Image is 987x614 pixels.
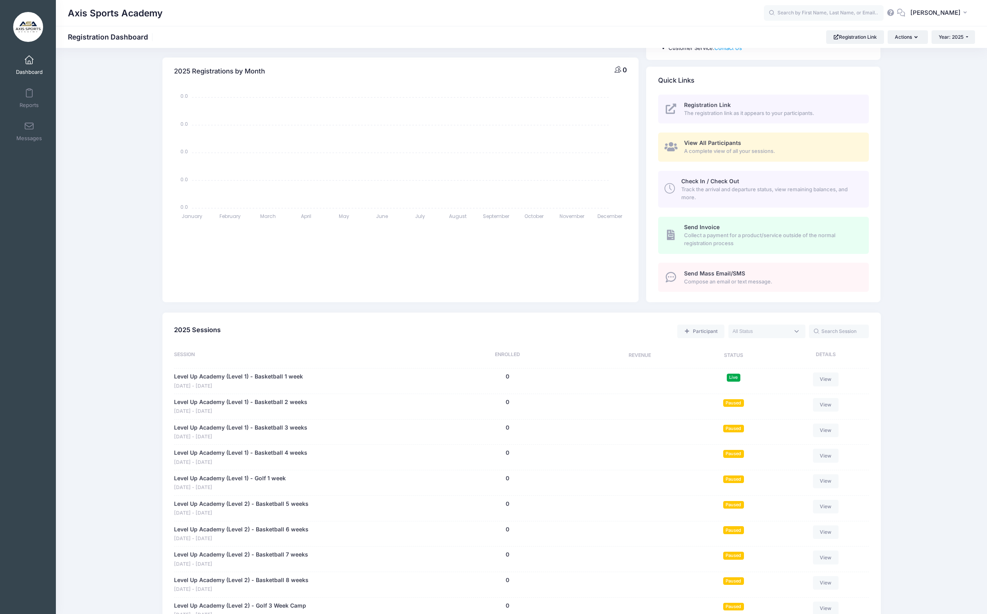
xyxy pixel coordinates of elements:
[301,213,311,220] tspan: April
[506,602,509,610] button: 0
[681,186,860,201] span: Track the arrival and departure status, view remaining balances, and more.
[174,500,309,508] a: Level Up Academy (Level 2) - Basketball 5 weeks
[174,535,309,543] span: [DATE] - [DATE]
[174,551,308,559] a: Level Up Academy (Level 2) - Basketball 7 weeks
[813,372,839,386] a: View
[180,204,188,210] tspan: 0.0
[684,224,720,230] span: Send Invoice
[68,33,155,41] h1: Registration Dashboard
[905,4,975,22] button: [PERSON_NAME]
[260,213,276,220] tspan: March
[180,148,188,155] tspan: 0.0
[932,30,975,44] button: Year: 2025
[20,102,39,109] span: Reports
[813,525,839,539] a: View
[483,213,509,220] tspan: September
[714,45,742,51] a: Contact Us
[174,424,307,432] a: Level Up Academy (Level 1) - Basketball 3 weeks
[723,552,744,559] span: Paused
[174,459,307,466] span: [DATE] - [DATE]
[658,263,869,292] a: Send Mass Email/SMS Compose an email or text message.
[813,398,839,412] a: View
[723,475,744,483] span: Paused
[910,8,961,17] span: [PERSON_NAME]
[813,474,839,488] a: View
[182,213,202,220] tspan: January
[376,213,388,220] tspan: June
[658,217,869,254] a: Send Invoice Collect a payment for a product/service outside of the normal registration process
[10,51,48,79] a: Dashboard
[68,4,162,22] h1: Axis Sports Academy
[174,474,286,483] a: Level Up Academy (Level 1) - Golf 1 week
[723,501,744,509] span: Paused
[424,351,591,360] div: Enrolled
[764,5,884,21] input: Search by First Name, Last Name, or Email...
[684,139,741,146] span: View All Participants
[506,372,509,381] button: 0
[16,135,42,142] span: Messages
[939,34,963,40] span: Year: 2025
[174,449,307,457] a: Level Up Academy (Level 1) - Basketball 4 weeks
[506,474,509,483] button: 0
[723,577,744,585] span: Paused
[677,325,724,338] a: Add a new manual registration
[813,424,839,437] a: View
[723,526,744,534] span: Paused
[174,351,424,360] div: Session
[180,120,188,127] tspan: 0.0
[723,450,744,458] span: Paused
[684,270,745,277] span: Send Mass Email/SMS
[339,213,349,220] tspan: May
[723,603,744,610] span: Paused
[658,133,869,162] a: View All Participants A complete view of all your sessions.
[723,399,744,407] span: Paused
[506,398,509,406] button: 0
[174,408,307,415] span: [DATE] - [DATE]
[727,374,740,381] span: Live
[220,213,241,220] tspan: February
[16,69,43,75] span: Dashboard
[174,60,265,83] h4: 2025 Registrations by Month
[623,66,627,74] span: 0
[10,84,48,112] a: Reports
[560,213,585,220] tspan: November
[684,109,860,117] span: The registration link as it appears to your participants.
[174,326,221,334] span: 2025 Sessions
[826,30,884,44] a: Registration Link
[174,382,303,390] span: [DATE] - [DATE]
[506,551,509,559] button: 0
[174,576,309,584] a: Level Up Academy (Level 2) - Basketball 8 weeks
[10,117,48,145] a: Messages
[174,433,307,441] span: [DATE] - [DATE]
[813,449,839,462] a: View
[684,101,731,108] span: Registration Link
[597,213,623,220] tspan: December
[658,69,694,92] h4: Quick Links
[506,449,509,457] button: 0
[449,213,467,220] tspan: August
[506,500,509,508] button: 0
[684,278,860,286] span: Compose an email or text message.
[180,176,188,182] tspan: 0.0
[174,398,307,406] a: Level Up Academy (Level 1) - Basketball 2 weeks
[779,351,869,360] div: Details
[524,213,544,220] tspan: October
[809,325,869,338] input: Search Session
[591,351,688,360] div: Revenue
[174,372,303,381] a: Level Up Academy (Level 1) - Basketball 1 week
[684,147,860,155] span: A complete view of all your sessions.
[506,576,509,584] button: 0
[174,484,286,491] span: [DATE] - [DATE]
[506,424,509,432] button: 0
[658,171,869,208] a: Check In / Check Out Track the arrival and departure status, view remaining balances, and more.
[13,12,43,42] img: Axis Sports Academy
[506,525,509,534] button: 0
[174,509,309,517] span: [DATE] - [DATE]
[888,30,928,44] button: Actions
[688,351,778,360] div: Status
[684,232,860,247] span: Collect a payment for a product/service outside of the normal registration process
[174,602,306,610] a: Level Up Academy (Level 2) - Golf 3 Week Camp
[180,93,188,99] tspan: 0.0
[174,586,309,593] span: [DATE] - [DATE]
[813,576,839,590] a: View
